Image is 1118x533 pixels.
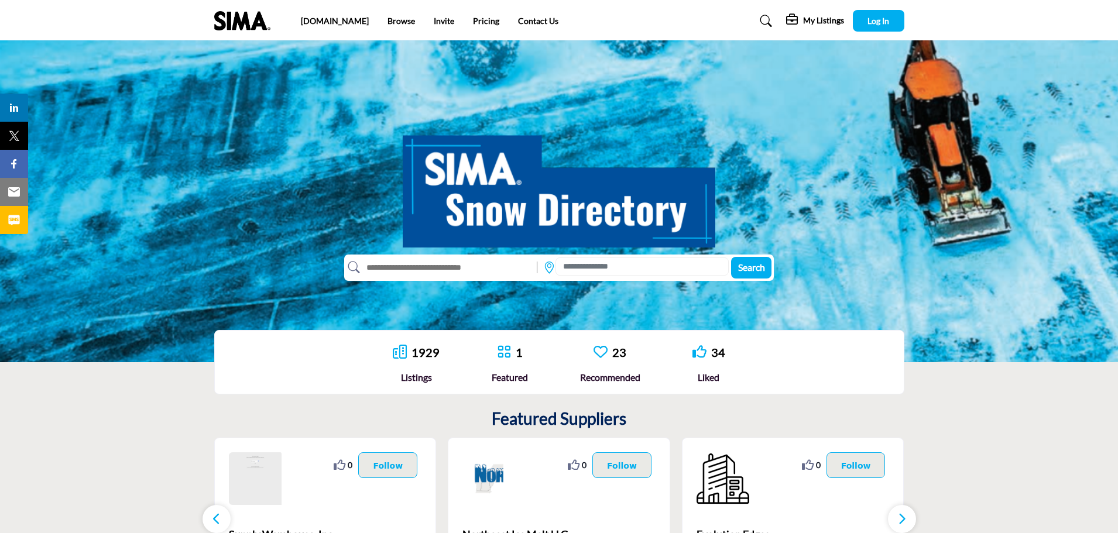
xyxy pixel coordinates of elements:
[492,370,528,384] div: Featured
[462,452,515,505] img: Northeast Ice Melt LLC
[403,122,715,247] img: SIMA Snow Directory
[697,452,749,505] img: Evolution Edges
[434,16,454,26] a: Invite
[607,459,637,472] p: Follow
[229,452,282,505] img: Supply Warehouse, Inc.
[214,11,276,30] img: Site Logo
[348,459,352,471] span: 0
[803,15,844,26] h5: My Listings
[592,452,651,478] button: Follow
[692,370,725,384] div: Liked
[582,459,587,471] span: 0
[387,16,415,26] a: Browse
[749,12,780,30] a: Search
[473,16,499,26] a: Pricing
[411,345,440,359] a: 1929
[580,370,640,384] div: Recommended
[738,262,765,273] span: Search
[518,16,558,26] a: Contact Us
[358,452,417,478] button: Follow
[393,370,440,384] div: Listings
[612,345,626,359] a: 23
[841,459,871,472] p: Follow
[867,16,889,26] span: Log In
[692,345,707,359] i: Go to Liked
[731,257,771,278] button: Search
[594,345,608,360] a: Go to Recommended
[827,452,886,478] button: Follow
[534,259,540,276] img: Rectangle%203585.svg
[373,459,403,472] p: Follow
[711,345,725,359] a: 34
[301,16,369,26] a: [DOMAIN_NAME]
[516,345,523,359] a: 1
[786,14,844,28] div: My Listings
[853,10,904,32] button: Log In
[816,459,821,471] span: 0
[497,345,511,360] a: Go to Featured
[492,409,626,429] h2: Featured Suppliers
